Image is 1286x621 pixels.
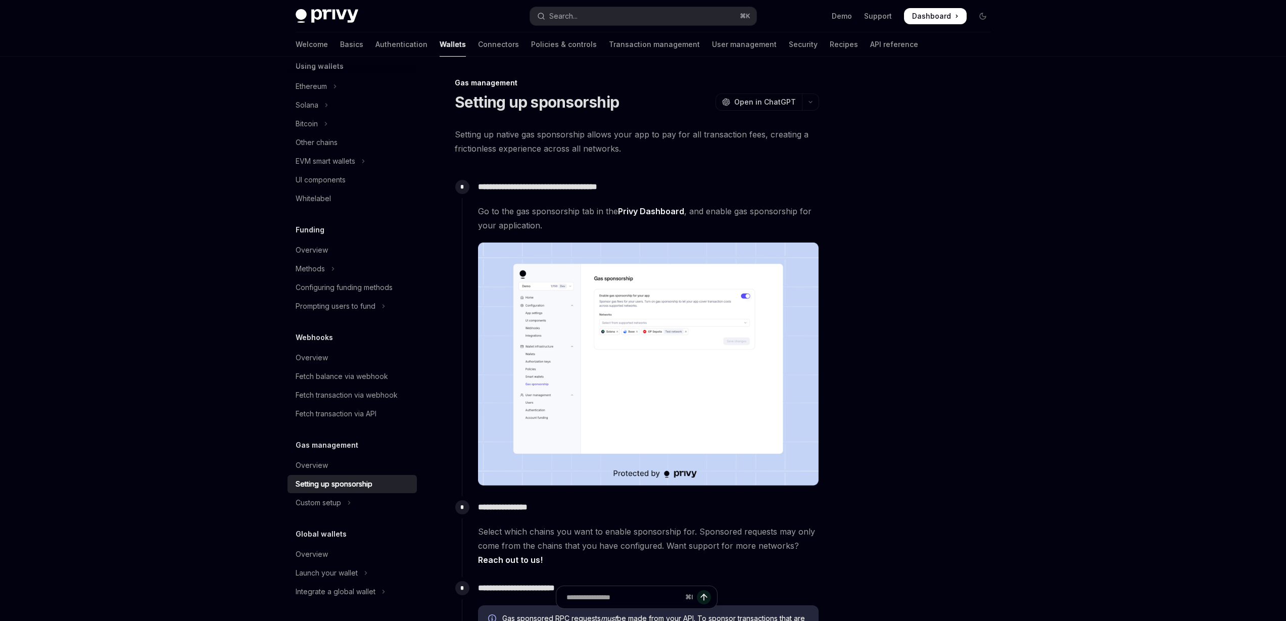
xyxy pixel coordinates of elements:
div: Overview [296,548,328,560]
a: Other chains [288,133,417,152]
button: Toggle Prompting users to fund section [288,297,417,315]
a: Fetch transaction via API [288,405,417,423]
h5: Global wallets [296,528,347,540]
a: API reference [870,32,918,57]
button: Toggle Integrate a global wallet section [288,583,417,601]
div: Bitcoin [296,118,318,130]
button: Send message [697,590,711,604]
a: Authentication [375,32,427,57]
button: Toggle Custom setup section [288,494,417,512]
span: Go to the gas sponsorship tab in the , and enable gas sponsorship for your application. [478,204,819,232]
a: Recipes [830,32,858,57]
img: images/gas-sponsorship.png [478,243,819,486]
button: Toggle EVM smart wallets section [288,152,417,170]
a: User management [712,32,777,57]
a: Demo [832,11,852,21]
div: Overview [296,244,328,256]
button: Open in ChatGPT [716,93,802,111]
div: UI components [296,174,346,186]
h5: Gas management [296,439,358,451]
a: Fetch balance via webhook [288,367,417,386]
div: Ethereum [296,80,327,92]
a: UI components [288,171,417,189]
button: Toggle Ethereum section [288,77,417,95]
div: Setting up sponsorship [296,478,372,490]
a: Connectors [478,32,519,57]
div: Gas management [455,78,819,88]
div: Configuring funding methods [296,281,393,294]
button: Toggle dark mode [975,8,991,24]
div: EVM smart wallets [296,155,355,167]
a: Fetch transaction via webhook [288,386,417,404]
h1: Setting up sponsorship [455,93,620,111]
div: Solana [296,99,318,111]
a: Overview [288,545,417,563]
div: Integrate a global wallet [296,586,375,598]
div: Other chains [296,136,338,149]
a: Wallets [440,32,466,57]
a: Security [789,32,818,57]
div: Fetch transaction via API [296,408,376,420]
div: Search... [549,10,578,22]
a: Basics [340,32,363,57]
input: Ask a question... [566,586,681,608]
a: Setting up sponsorship [288,475,417,493]
a: Overview [288,241,417,259]
a: Transaction management [609,32,700,57]
a: Reach out to us! [478,555,543,565]
span: Select which chains you want to enable sponsorship for. Sponsored requests may only come from the... [478,524,819,567]
a: Privy Dashboard [618,206,684,217]
span: ⌘ K [740,12,750,20]
div: Fetch transaction via webhook [296,389,398,401]
button: Toggle Bitcoin section [288,115,417,133]
div: Overview [296,352,328,364]
a: Configuring funding methods [288,278,417,297]
span: Open in ChatGPT [734,97,796,107]
div: Fetch balance via webhook [296,370,388,383]
a: Overview [288,456,417,474]
a: Whitelabel [288,189,417,208]
button: Toggle Launch your wallet section [288,564,417,582]
div: Prompting users to fund [296,300,375,312]
a: Overview [288,349,417,367]
div: Custom setup [296,497,341,509]
span: Dashboard [912,11,951,21]
button: Toggle Methods section [288,260,417,278]
a: Welcome [296,32,328,57]
h5: Funding [296,224,324,236]
a: Dashboard [904,8,967,24]
div: Overview [296,459,328,471]
button: Open search [530,7,756,25]
div: Launch your wallet [296,567,358,579]
a: Policies & controls [531,32,597,57]
img: dark logo [296,9,358,23]
a: Support [864,11,892,21]
div: Methods [296,263,325,275]
button: Toggle Solana section [288,96,417,114]
span: Setting up native gas sponsorship allows your app to pay for all transaction fees, creating a fri... [455,127,819,156]
div: Whitelabel [296,193,331,205]
h5: Webhooks [296,331,333,344]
